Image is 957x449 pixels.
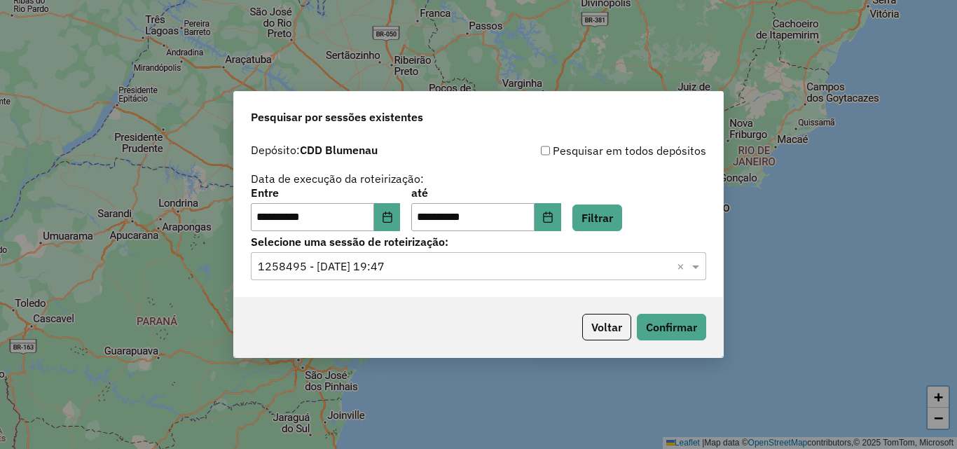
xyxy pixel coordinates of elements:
[582,314,631,340] button: Voltar
[251,233,706,250] label: Selecione uma sessão de roteirização:
[535,203,561,231] button: Choose Date
[300,143,378,157] strong: CDD Blumenau
[637,314,706,340] button: Confirmar
[478,142,706,159] div: Pesquisar em todos depósitos
[374,203,401,231] button: Choose Date
[251,141,378,158] label: Depósito:
[251,170,424,187] label: Data de execução da roteirização:
[411,184,560,201] label: até
[251,184,400,201] label: Entre
[572,205,622,231] button: Filtrar
[251,109,423,125] span: Pesquisar por sessões existentes
[677,258,689,275] span: Clear all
